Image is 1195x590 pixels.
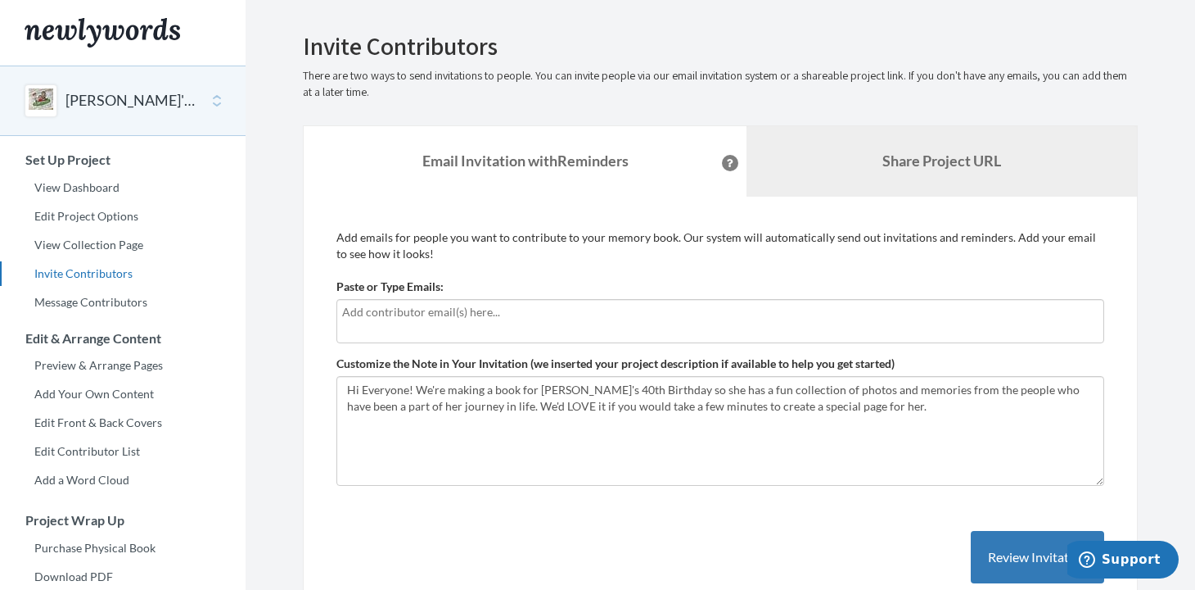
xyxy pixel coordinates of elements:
input: Add contributor email(s) here... [342,303,1098,321]
h3: Project Wrap Up [1,513,246,528]
b: Share Project URL [882,152,1001,170]
textarea: Hi Everyone! We're making a book for [PERSON_NAME]'s 40th Birthday so she has a fun collection of... [336,376,1104,486]
h3: Edit & Arrange Content [1,331,246,346]
strong: Email Invitation with Reminders [422,152,629,170]
iframe: Opens a widget where you can chat to one of our agents [1067,541,1179,582]
button: Review Invitation [971,531,1104,584]
h2: Invite Contributors [303,33,1138,60]
label: Paste or Type Emails: [336,279,444,295]
p: There are two ways to send invitations to people. You can invite people via our email invitation ... [303,68,1138,101]
button: [PERSON_NAME]'s 40th Birthday! [65,90,198,111]
h3: Set Up Project [1,152,246,167]
img: Newlywords logo [25,18,180,48]
label: Customize the Note in Your Invitation (we inserted your project description if available to help ... [336,356,895,372]
p: Add emails for people you want to contribute to your memory book. Our system will automatically s... [336,229,1104,262]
